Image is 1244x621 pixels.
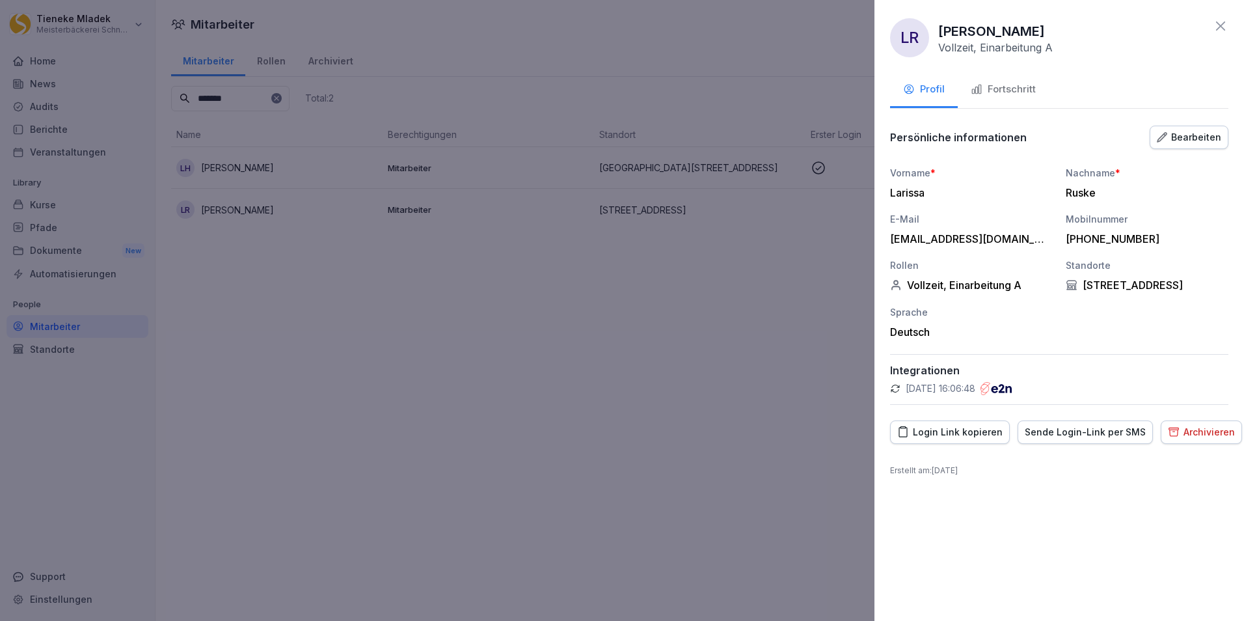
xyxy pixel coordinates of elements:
div: Ruske [1066,186,1222,199]
button: Bearbeiten [1150,126,1228,149]
p: [DATE] 16:06:48 [906,382,975,395]
div: [EMAIL_ADDRESS][DOMAIN_NAME] [890,232,1046,245]
div: Nachname [1066,166,1228,180]
button: Archivieren [1161,421,1242,444]
div: LR [890,18,929,57]
div: [STREET_ADDRESS] [1066,279,1228,292]
div: E-Mail [890,212,1053,226]
p: Persönliche informationen [890,131,1027,144]
div: Deutsch [890,325,1053,338]
p: Erstellt am : [DATE] [890,465,1228,476]
div: Standorte [1066,258,1228,272]
div: Sprache [890,305,1053,319]
img: e2n.png [980,382,1012,395]
div: Vorname [890,166,1053,180]
button: Sende Login-Link per SMS [1018,421,1153,444]
p: [PERSON_NAME] [938,21,1045,41]
button: Login Link kopieren [890,421,1010,444]
div: Larissa [890,186,1046,199]
div: [PHONE_NUMBER] [1066,232,1222,245]
div: Login Link kopieren [897,425,1003,439]
div: Mobilnummer [1066,212,1228,226]
div: Rollen [890,258,1053,272]
div: Bearbeiten [1157,130,1221,145]
button: Fortschritt [958,73,1049,108]
div: Profil [903,82,945,97]
div: Vollzeit, Einarbeitung A [890,279,1053,292]
p: Vollzeit, Einarbeitung A [938,41,1053,54]
div: Sende Login-Link per SMS [1025,425,1146,439]
p: Integrationen [890,364,1228,377]
div: Archivieren [1168,425,1235,439]
div: Fortschritt [971,82,1036,97]
button: Profil [890,73,958,108]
